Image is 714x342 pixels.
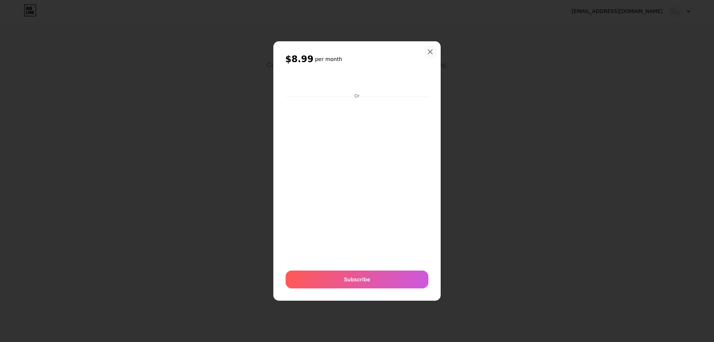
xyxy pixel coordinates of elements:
iframe: Secure payment button frame [286,73,428,91]
span: $8.99 [285,53,313,65]
span: Subscribe [344,275,370,283]
div: Or [353,93,361,99]
iframe: Secure payment input frame [284,100,430,263]
h6: per month [315,55,342,63]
